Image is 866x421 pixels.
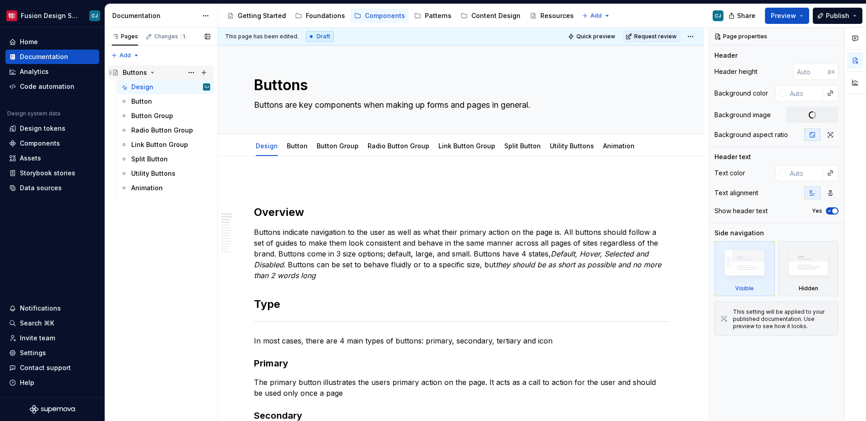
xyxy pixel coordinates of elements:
div: Utility Buttons [131,169,175,178]
div: CJ [205,82,209,92]
p: In most cases, there are 4 main types of buttons: primary, secondary, tertiary and icon [254,335,668,346]
div: Header height [714,67,757,76]
div: Hidden [799,285,818,292]
div: Design tokens [20,124,65,133]
div: Documentation [112,11,198,20]
button: Share [724,8,761,24]
button: Add [108,49,142,62]
a: Resources [526,9,577,23]
a: Button Group [117,109,214,123]
div: This setting will be applied to your published documentation. Use preview to see how it looks. [733,308,833,330]
a: Radio Button Group [368,142,429,150]
a: Split Button [117,152,214,166]
div: Getting Started [238,11,286,20]
a: Assets [5,151,99,165]
div: Show header text [714,206,768,215]
h3: Primary [254,357,668,370]
input: Auto [786,165,823,181]
span: This page has been edited. [225,33,299,40]
button: Publish [813,8,862,24]
h2: Overview [254,205,668,220]
div: CJ [92,12,98,19]
div: Background image [714,110,771,119]
div: Page tree [108,65,214,195]
div: Page tree [223,7,577,25]
span: Add [120,52,131,59]
a: Button Group [317,142,359,150]
a: Utility Buttons [550,142,594,150]
button: Fusion Design SystemCJ [2,6,103,25]
a: Buttons [108,65,214,80]
div: Home [20,37,38,46]
textarea: Buttons are key components when making up forms and pages in general. [252,98,666,112]
textarea: Buttons [252,74,666,96]
input: Auto [786,85,823,101]
button: Help [5,375,99,390]
div: Button [283,136,311,155]
div: Design [131,82,153,92]
a: Data sources [5,181,99,195]
div: Animation [599,136,638,155]
div: Contact support [20,363,71,372]
div: Notifications [20,304,61,313]
div: Data sources [20,183,62,192]
div: Draft [306,31,334,42]
a: Animation [603,142,635,150]
a: Components [350,9,409,23]
div: Foundations [306,11,345,20]
button: Contact support [5,361,99,375]
div: Help [20,378,34,387]
a: Foundations [291,9,349,23]
div: Search ⌘K [20,319,54,328]
a: Content Design [457,9,524,23]
div: Content Design [471,11,521,20]
span: Request review [634,33,677,40]
div: Visible [714,241,775,296]
a: DesignCJ [117,80,214,94]
a: Button [117,94,214,109]
button: Quick preview [565,30,619,43]
div: Radio Button Group [131,126,193,135]
a: Patterns [410,9,455,23]
div: Components [20,139,60,148]
div: Split Button [501,136,544,155]
a: Analytics [5,64,99,79]
div: Visible [735,285,754,292]
div: Components [365,11,405,20]
div: Pages [112,33,138,40]
div: Link Button Group [131,140,188,149]
div: Settings [20,348,46,357]
span: Publish [826,11,849,20]
a: Home [5,35,99,49]
h2: Type [254,297,668,311]
div: Invite team [20,334,55,343]
div: Radio Button Group [364,136,433,155]
button: Request review [623,30,681,43]
div: Button Group [313,136,362,155]
div: Background color [714,89,768,98]
a: Radio Button Group [117,123,214,137]
img: f4f33d50-0937-4074-a32a-c7cda971eed1.png [6,10,17,21]
div: CJ [715,12,721,19]
button: Search ⌘K [5,316,99,330]
a: Invite team [5,331,99,345]
button: Notifications [5,301,99,316]
div: Design [252,136,281,155]
svg: Supernova Logo [30,405,75,414]
a: Storybook stories [5,166,99,180]
div: Utility Buttons [546,136,598,155]
div: Resources [540,11,574,20]
a: Split Button [504,142,541,150]
div: Text alignment [714,188,758,197]
div: Background aspect ratio [714,130,788,139]
label: Yes [812,207,822,215]
input: Auto [793,64,828,80]
p: The primary button illustrates the users primary action on the page. It acts as a call to action ... [254,377,668,398]
div: Link Button Group [435,136,499,155]
div: Button Group [131,111,173,120]
span: Add [590,12,602,19]
span: Quick preview [576,33,615,40]
div: Design system data [7,110,60,117]
span: Share [737,11,755,20]
div: Button [131,97,152,106]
